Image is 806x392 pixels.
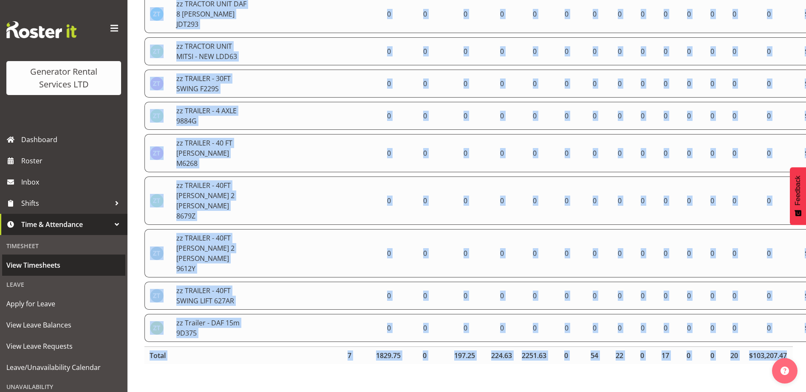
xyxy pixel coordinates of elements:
td: 0 [724,134,745,172]
td: 0 [701,229,724,277]
td: 0 [486,70,518,98]
td: 0 [371,282,406,310]
img: zz-trailer-30ft-swing-f229s239.jpg [150,77,164,90]
span: Time & Attendance [21,218,110,231]
td: 0 [701,70,724,98]
td: 0 [371,229,406,277]
td: 0 [406,102,444,130]
div: 22 [614,350,625,361]
td: 0 [444,176,486,225]
td: 0 [631,176,654,225]
td: 0 [444,282,486,310]
td: 0 [371,102,406,130]
div: 7 [334,350,365,361]
span: View Timesheets [6,259,121,272]
td: 0 [581,314,609,342]
td: 0 [371,176,406,225]
td: 0 [608,102,631,130]
td: 0 [371,37,406,65]
span: Apply for Leave [6,297,121,310]
td: 0 [724,70,745,98]
div: 2251.63 [523,350,546,361]
td: 0 [724,102,745,130]
td: 0 [552,37,581,65]
span: View Leave Balances [6,319,121,331]
td: zz TRAILER - 40FT SWING LIFT 627AR [171,282,253,310]
td: 0 [745,282,793,310]
td: 0 [654,102,677,130]
div: 0 [706,350,718,361]
td: 0 [701,282,724,310]
td: 0 [406,314,444,342]
td: 0 [552,134,581,172]
td: zz TRAILER - 30FT SWING F229S [171,70,253,98]
td: 0 [406,176,444,225]
td: 0 [608,70,631,98]
td: 0 [724,282,745,310]
td: 0 [486,229,518,277]
a: View Leave Requests [2,336,125,357]
td: 0 [486,102,518,130]
td: 0 [518,282,552,310]
td: 0 [444,70,486,98]
td: 0 [724,176,745,225]
td: zz TRAILER - 40FT [PERSON_NAME] 2 [PERSON_NAME] 9612Y [171,229,253,277]
td: 0 [631,314,654,342]
div: 0 [636,350,648,361]
div: $103,207.47 [750,350,786,361]
td: 0 [518,314,552,342]
td: 0 [701,176,724,225]
td: 0 [654,176,677,225]
td: 0 [654,229,677,277]
td: zz TRAILER - 4 AXLE 9884G [171,102,253,130]
td: zz TRAILER - 40FT [PERSON_NAME] 2 [PERSON_NAME] 8679Z [171,176,253,225]
td: 0 [631,229,654,277]
a: Apply for Leave [2,293,125,314]
td: 0 [518,229,552,277]
div: 20 [729,350,739,361]
td: 0 [552,282,581,310]
td: 0 [518,176,552,225]
td: 0 [745,134,793,172]
td: 0 [581,37,609,65]
div: Generator Rental Services LTD [15,65,113,91]
td: 0 [631,134,654,172]
td: 0 [631,102,654,130]
td: 0 [371,70,406,98]
div: 0 [411,350,438,361]
td: 0 [654,37,677,65]
div: 0 [557,350,575,361]
td: 0 [654,134,677,172]
img: zz-tractor-unit-daf-8-wheeler-jdt2938463.jpg [150,7,164,21]
td: zz TRAILER - 40 FT [PERSON_NAME] M6268 [171,134,253,172]
td: 0 [701,314,724,342]
td: 0 [677,102,701,130]
td: 0 [677,314,701,342]
span: Shifts [21,197,110,210]
td: 0 [654,282,677,310]
div: 17 [659,350,671,361]
button: Feedback - Show survey [790,167,806,225]
td: 0 [444,314,486,342]
td: 0 [486,37,518,65]
td: 0 [745,314,793,342]
td: 0 [677,37,701,65]
div: 1829.75 [376,350,400,361]
td: 0 [486,134,518,172]
td: zz TRACTOR UNIT MITSI - NEW LDD63 [171,37,253,65]
td: 0 [371,314,406,342]
td: 0 [406,229,444,277]
td: 0 [654,70,677,98]
td: 0 [724,314,745,342]
td: 0 [552,102,581,130]
td: 0 [745,102,793,130]
td: 0 [724,37,745,65]
img: zz-trailer-40ft-swing-cha467-only-627ar243.jpg [150,289,164,302]
td: 0 [518,134,552,172]
img: zz-trailer-40ft-skelly-2-meg-8679z241.jpg [150,194,164,207]
div: Leave [2,276,125,293]
td: 0 [724,229,745,277]
td: 0 [486,176,518,225]
span: Roster [21,154,123,167]
td: 0 [552,229,581,277]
